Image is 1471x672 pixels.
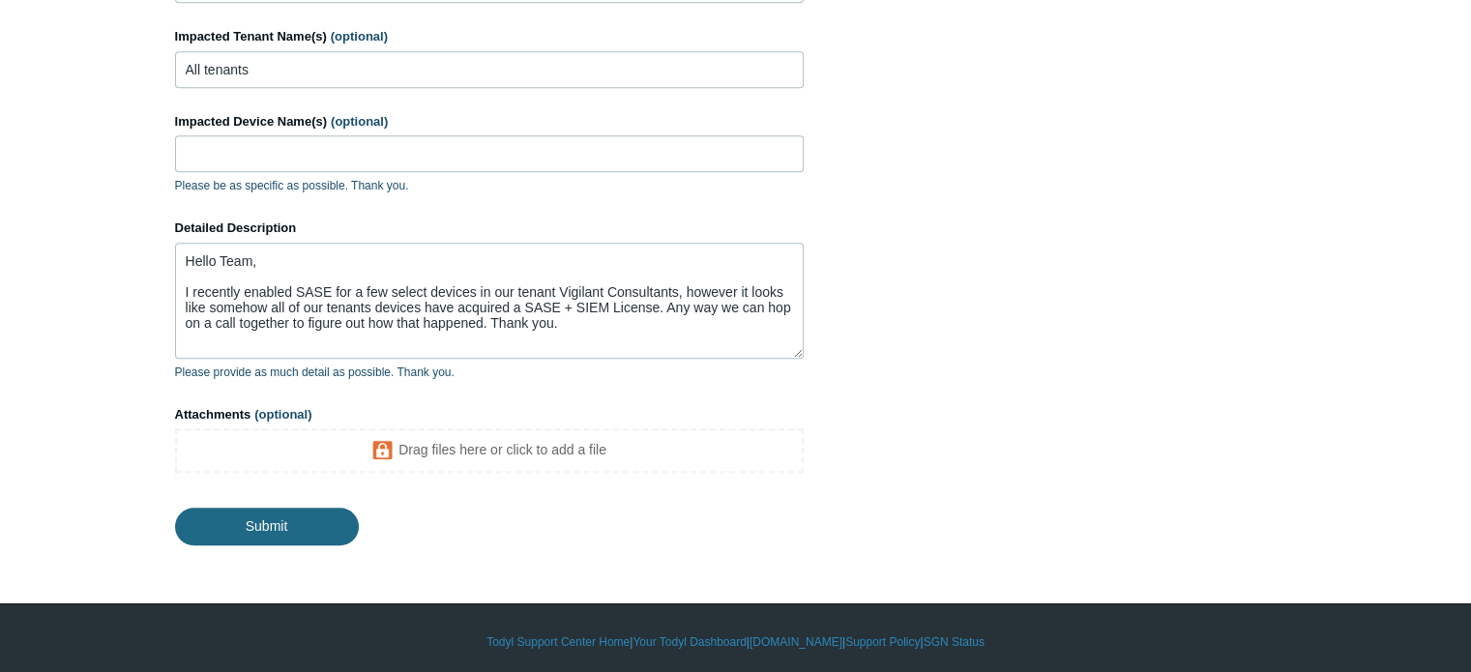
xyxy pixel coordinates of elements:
[633,633,746,651] a: Your Todyl Dashboard
[175,508,359,544] input: Submit
[331,114,388,129] span: (optional)
[845,633,920,651] a: Support Policy
[175,112,804,131] label: Impacted Device Name(s)
[175,364,804,381] p: Please provide as much detail as possible. Thank you.
[254,407,311,422] span: (optional)
[175,177,804,194] p: Please be as specific as possible. Thank you.
[175,27,804,46] label: Impacted Tenant Name(s)
[924,633,985,651] a: SGN Status
[175,633,1297,651] div: | | | |
[750,633,842,651] a: [DOMAIN_NAME]
[175,219,804,238] label: Detailed Description
[175,405,804,424] label: Attachments
[486,633,630,651] a: Todyl Support Center Home
[331,29,388,44] span: (optional)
